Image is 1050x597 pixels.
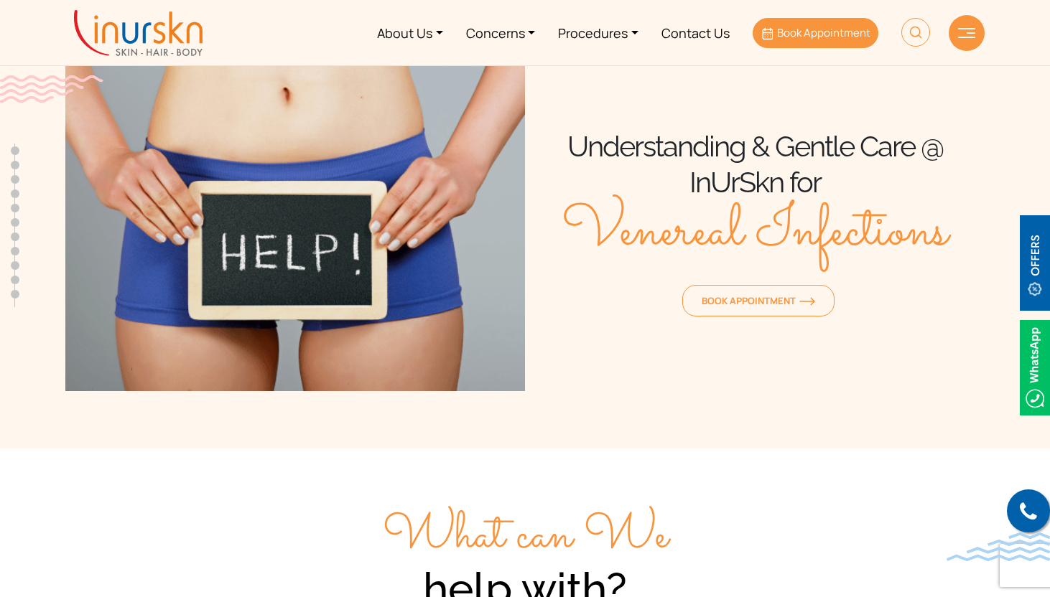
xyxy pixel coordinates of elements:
[562,200,948,265] h1: Venereal Infections
[547,6,650,60] a: Procedures
[74,10,203,56] img: inurskn-logo
[682,285,835,316] a: Book Appointmentorange-arrow
[650,6,741,60] a: Contact Us
[702,294,815,307] span: Book Appointment
[366,6,455,60] a: About Us
[455,6,547,60] a: Concerns
[777,25,870,40] span: Book Appointment
[1020,215,1050,311] img: offerBt
[1020,359,1050,375] a: Whatsappicon
[901,18,930,47] img: HeaderSearch
[753,18,878,48] a: Book Appointment
[947,532,1050,561] img: bluewave
[958,28,975,38] img: hamLine.svg
[383,499,668,574] span: What can We
[525,128,985,200] div: Understanding & Gentle Care @ InUrSkn for
[65,57,525,391] img: Banner Image
[799,297,815,306] img: orange-arrow
[1020,320,1050,415] img: Whatsappicon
